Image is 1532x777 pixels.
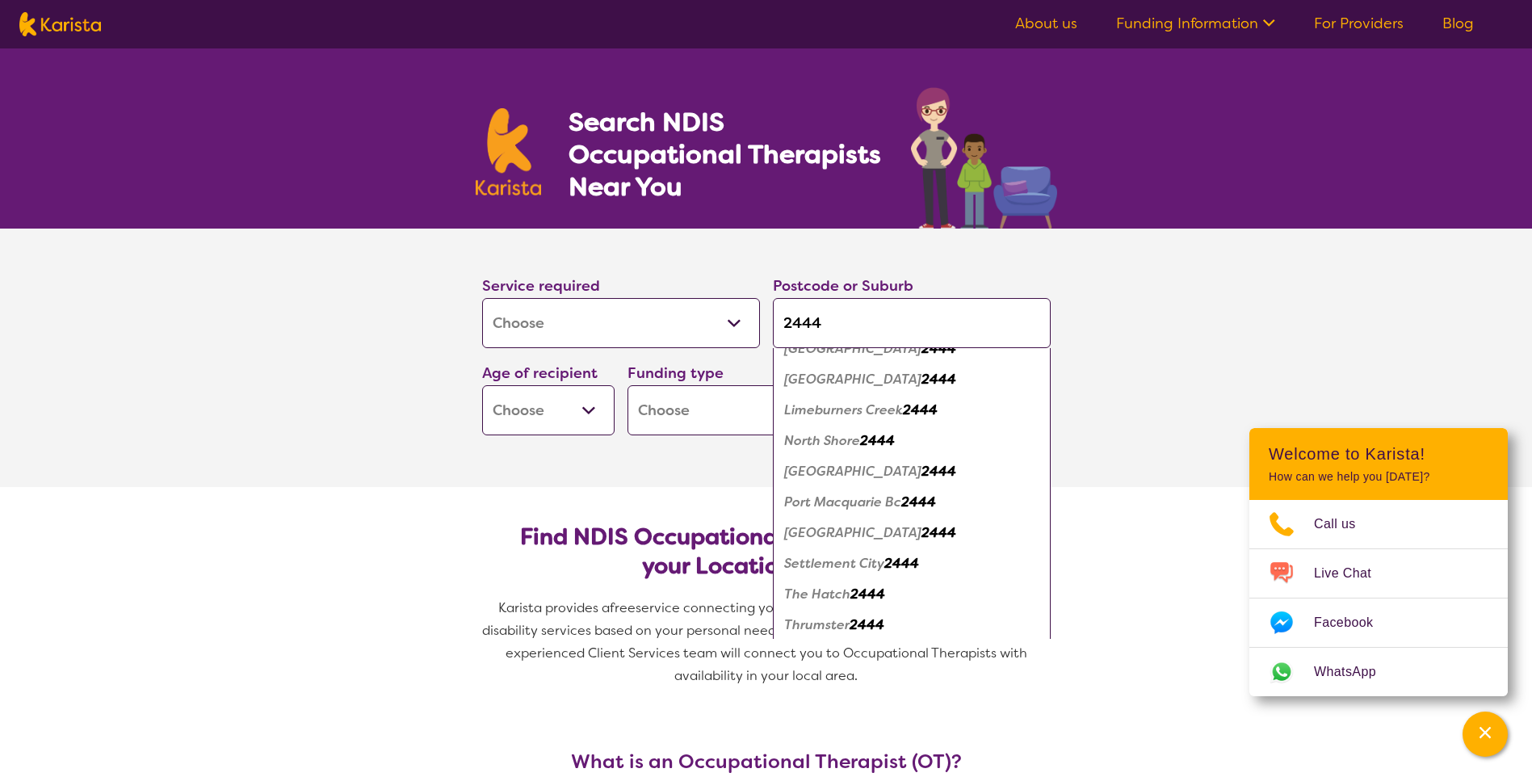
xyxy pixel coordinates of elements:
[784,432,860,449] em: North Shore
[1269,470,1488,484] p: How can we help you [DATE]?
[921,524,956,541] em: 2444
[850,586,885,603] em: 2444
[921,463,956,480] em: 2444
[921,340,956,357] em: 2444
[495,523,1038,581] h2: Find NDIS Occupational Therapists based on your Location & Needs
[784,463,921,480] em: [GEOGRAPHIC_DATA]
[627,363,724,383] label: Funding type
[784,340,921,357] em: [GEOGRAPHIC_DATA]
[476,108,542,195] img: Karista logo
[784,493,901,510] em: Port Macquarie Bc
[781,610,1043,640] div: Thrumster 2444
[1249,648,1508,696] a: Web link opens in a new tab.
[482,363,598,383] label: Age of recipient
[19,12,101,36] img: Karista logo
[1314,14,1404,33] a: For Providers
[781,548,1043,579] div: Settlement City 2444
[1314,561,1391,586] span: Live Chat
[1314,660,1396,684] span: WhatsApp
[921,371,956,388] em: 2444
[482,599,1054,684] span: service connecting you with Occupational Therapists and other disability services based on your p...
[781,426,1043,456] div: North Shore 2444
[781,518,1043,548] div: Riverside 2444
[903,401,938,418] em: 2444
[1442,14,1474,33] a: Blog
[784,371,921,388] em: [GEOGRAPHIC_DATA]
[1269,444,1488,464] h2: Welcome to Karista!
[476,750,1057,773] h3: What is an Occupational Therapist (OT)?
[901,493,936,510] em: 2444
[911,87,1057,229] img: occupational-therapy
[1463,712,1508,757] button: Channel Menu
[1249,500,1508,696] ul: Choose channel
[784,401,903,418] em: Limeburners Creek
[781,334,1043,364] div: Flynns Beach 2444
[498,599,610,616] span: Karista provides a
[781,364,1043,395] div: Lighthouse Beach 2444
[1314,512,1375,536] span: Call us
[781,456,1043,487] div: Port Macquarie 2444
[1015,14,1077,33] a: About us
[781,487,1043,518] div: Port Macquarie Bc 2444
[784,524,921,541] em: [GEOGRAPHIC_DATA]
[773,276,913,296] label: Postcode or Suburb
[482,276,600,296] label: Service required
[850,616,884,633] em: 2444
[773,298,1051,348] input: Type
[884,555,919,572] em: 2444
[1249,428,1508,696] div: Channel Menu
[784,586,850,603] em: The Hatch
[610,599,636,616] span: free
[781,579,1043,610] div: The Hatch 2444
[1116,14,1275,33] a: Funding Information
[1314,611,1392,635] span: Facebook
[569,106,883,203] h1: Search NDIS Occupational Therapists Near You
[784,616,850,633] em: Thrumster
[784,555,884,572] em: Settlement City
[781,395,1043,426] div: Limeburners Creek 2444
[860,432,895,449] em: 2444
